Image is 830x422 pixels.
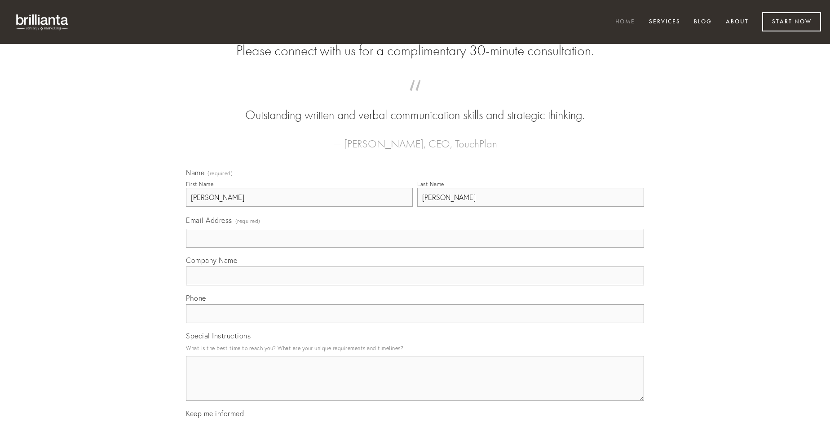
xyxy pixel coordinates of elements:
[200,89,630,124] blockquote: Outstanding written and verbal communication skills and strategic thinking.
[186,331,251,340] span: Special Instructions
[9,9,76,35] img: brillianta - research, strategy, marketing
[186,342,644,354] p: What is the best time to reach you? What are your unique requirements and timelines?
[643,15,686,30] a: Services
[186,168,204,177] span: Name
[186,293,206,302] span: Phone
[417,181,444,187] div: Last Name
[186,409,244,418] span: Keep me informed
[186,216,232,225] span: Email Address
[200,89,630,107] span: “
[609,15,641,30] a: Home
[186,42,644,59] h2: Please connect with us for a complimentary 30-minute consultation.
[235,215,260,227] span: (required)
[186,256,237,265] span: Company Name
[186,181,213,187] div: First Name
[207,171,233,176] span: (required)
[762,12,821,31] a: Start Now
[720,15,755,30] a: About
[688,15,718,30] a: Blog
[200,124,630,153] figcaption: — [PERSON_NAME], CEO, TouchPlan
